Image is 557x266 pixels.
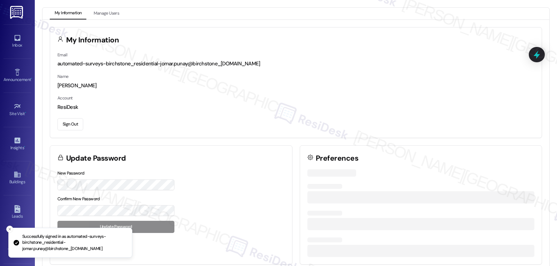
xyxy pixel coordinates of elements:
[25,110,26,115] span: •
[57,52,67,58] label: Email
[3,169,31,187] a: Buildings
[57,196,100,202] label: Confirm New Password
[24,144,25,149] span: •
[66,37,119,44] h3: My Information
[316,155,358,162] h3: Preferences
[3,32,31,51] a: Inbox
[3,237,31,256] a: Templates •
[22,234,126,252] p: Successfully signed in as automated-surveys-birchstone_residential-jomar.punay@birchstone_[DOMAIN...
[89,8,124,19] button: Manage Users
[57,104,534,111] div: ResiDesk
[3,100,31,119] a: Site Visit •
[31,76,32,81] span: •
[57,82,534,89] div: [PERSON_NAME]
[3,135,31,153] a: Insights •
[57,74,69,79] label: Name
[57,60,534,67] div: automated-surveys-birchstone_residential-jomar.punay@birchstone_[DOMAIN_NAME]
[10,6,24,19] img: ResiDesk Logo
[66,155,126,162] h3: Update Password
[57,95,73,101] label: Account
[3,203,31,222] a: Leads
[50,8,86,19] button: My Information
[57,118,83,130] button: Sign Out
[57,170,85,176] label: New Password
[6,226,13,233] button: Close toast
